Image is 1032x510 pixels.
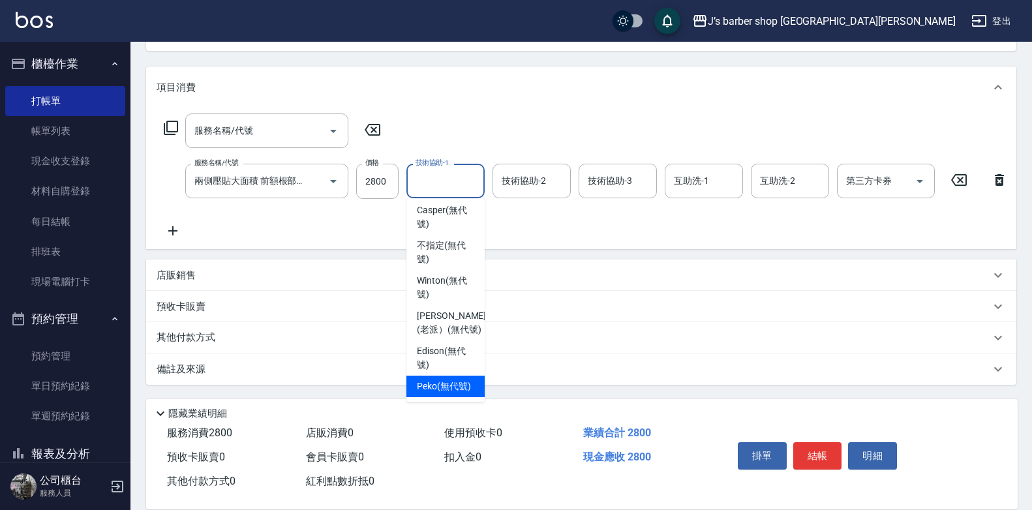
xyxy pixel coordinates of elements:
p: 服務人員 [40,487,106,499]
span: Peko (無代號) [417,380,471,393]
span: 現金應收 2800 [583,451,651,463]
p: 備註及來源 [157,363,205,376]
span: 不指定 (無代號) [417,239,474,266]
div: 項目消費 [146,67,1016,108]
a: 單日預約紀錄 [5,371,125,401]
span: 其他付款方式 0 [167,475,235,487]
button: Open [323,121,344,142]
button: 明細 [848,442,897,470]
p: 店販銷售 [157,269,196,282]
button: save [654,8,680,34]
span: 使用預收卡 0 [444,427,502,439]
label: 服務名稱/代號 [194,158,238,168]
a: 材料自購登錄 [5,176,125,206]
a: 每日結帳 [5,207,125,237]
span: Edison (無代號) [417,344,474,372]
span: 紅利點數折抵 0 [306,475,374,487]
a: 現場電腦打卡 [5,267,125,297]
div: J’s barber shop [GEOGRAPHIC_DATA][PERSON_NAME] [708,13,956,29]
img: Person [10,473,37,500]
p: 項目消費 [157,81,196,95]
h5: 公司櫃台 [40,474,106,487]
div: 其他付款方式 [146,322,1016,353]
button: Open [323,171,344,192]
div: 店販銷售 [146,260,1016,291]
a: 排班表 [5,237,125,267]
button: 掛單 [738,442,787,470]
a: 預約管理 [5,341,125,371]
a: 打帳單 [5,86,125,116]
p: 預收卡販賣 [157,300,205,314]
div: 預收卡販賣 [146,291,1016,322]
span: 扣入金 0 [444,451,481,463]
span: 服務消費 2800 [167,427,232,439]
button: Open [909,171,930,192]
span: 預收卡販賣 0 [167,451,225,463]
button: J’s barber shop [GEOGRAPHIC_DATA][PERSON_NAME] [687,8,961,35]
a: 單週預約紀錄 [5,401,125,431]
span: 店販消費 0 [306,427,354,439]
span: 業績合計 2800 [583,427,651,439]
div: 備註及來源 [146,353,1016,385]
img: Logo [16,12,53,28]
span: 會員卡販賣 0 [306,451,364,463]
p: 其他付款方式 [157,331,222,345]
span: [PERSON_NAME](老派） (無代號) [417,309,486,337]
button: 結帳 [793,442,842,470]
button: 登出 [966,9,1016,33]
button: 預約管理 [5,302,125,336]
label: 價格 [365,158,379,168]
span: Casper (無代號) [417,203,474,231]
a: 現金收支登錄 [5,146,125,176]
label: 技術協助-1 [416,158,449,168]
p: 隱藏業績明細 [168,407,227,421]
a: 帳單列表 [5,116,125,146]
button: 報表及分析 [5,437,125,471]
button: 櫃檯作業 [5,47,125,81]
span: Winton (無代號) [417,274,474,301]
